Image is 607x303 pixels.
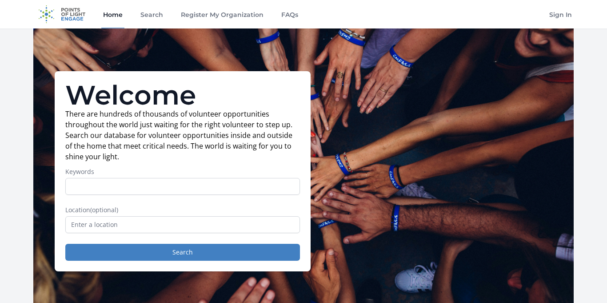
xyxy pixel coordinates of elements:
p: There are hundreds of thousands of volunteer opportunities throughout the world just waiting for ... [65,109,300,162]
label: Keywords [65,167,300,176]
label: Location [65,206,300,214]
span: (optional) [90,206,118,214]
button: Search [65,244,300,261]
h1: Welcome [65,82,300,109]
input: Enter a location [65,216,300,233]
